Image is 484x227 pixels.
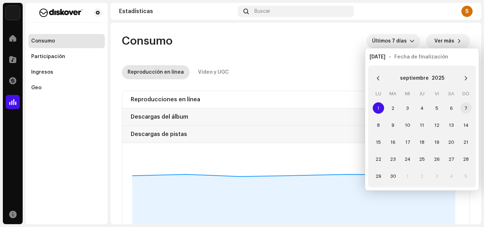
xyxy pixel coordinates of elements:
[28,81,105,95] re-m-nav-item: Geo
[460,136,472,148] span: 21
[28,65,105,79] re-m-nav-item: Ingresos
[458,151,473,168] td: 28
[461,6,473,17] div: S
[371,100,385,117] td: 1
[371,151,385,168] td: 22
[460,119,472,131] span: 14
[387,136,399,148] span: 16
[415,151,429,168] td: 25
[400,134,415,151] td: 17
[387,153,399,165] span: 23
[446,136,457,148] span: 20
[387,170,399,182] span: 30
[31,69,53,75] div: Ingresos
[128,65,184,79] div: Reproducción en línea
[410,34,415,48] div: dropdown trigger
[402,119,413,131] span: 10
[444,151,458,168] td: 27
[434,34,454,48] span: Ver más
[372,34,410,48] span: Últimos 7 días
[402,102,413,114] span: 3
[386,117,400,134] td: 9
[416,119,428,131] span: 11
[386,151,400,168] td: 23
[402,153,413,165] span: 24
[429,117,444,134] td: 12
[444,168,458,185] td: 4
[429,168,444,185] td: 3
[389,55,391,59] span: -
[416,136,428,148] span: 18
[416,153,428,165] span: 25
[460,153,472,165] span: 28
[429,134,444,151] td: 19
[460,102,472,114] span: 7
[444,134,458,151] td: 20
[459,71,473,85] button: Next Month
[394,55,448,59] span: Fecha de finalización
[444,100,458,117] td: 6
[448,91,454,96] span: SA
[119,8,235,14] div: Estadísticas
[400,73,429,84] button: Choose Month
[444,117,458,134] td: 13
[431,153,443,165] span: 26
[389,91,396,96] span: MA
[400,100,415,117] td: 3
[432,73,444,84] button: Choose Year
[386,134,400,151] td: 16
[370,55,385,59] span: [DATE]
[458,100,473,117] td: 7
[373,119,384,131] span: 8
[386,168,400,185] td: 30
[373,102,384,114] span: 1
[446,153,457,165] span: 27
[405,91,410,96] span: MI
[371,168,385,185] td: 29
[368,66,476,187] div: Choose Date
[429,151,444,168] td: 26
[198,65,229,79] div: Video y UGC
[376,91,381,96] span: LU
[431,136,443,148] span: 19
[131,129,187,140] div: Descargas de pistas
[446,119,457,131] span: 13
[435,91,439,96] span: VI
[446,102,457,114] span: 6
[373,170,384,182] span: 29
[387,119,399,131] span: 9
[458,117,473,134] td: 14
[400,168,415,185] td: 1
[386,100,400,117] td: 2
[371,117,385,134] td: 8
[415,117,429,134] td: 11
[387,102,399,114] span: 2
[458,134,473,151] td: 21
[416,102,428,114] span: 4
[373,136,384,148] span: 15
[402,136,413,148] span: 17
[415,134,429,151] td: 18
[31,38,55,44] div: Consumo
[6,6,20,20] img: 297a105e-aa6c-4183-9ff4-27133c00f2e2
[371,134,385,151] td: 15
[31,8,91,17] img: f29a3560-dd48-4e38-b32b-c7dc0a486f0f
[462,91,469,96] span: DO
[122,34,173,48] span: Consumo
[28,50,105,64] re-m-nav-item: Participación
[458,168,473,185] td: 5
[415,100,429,117] td: 4
[254,8,270,14] span: Buscar
[420,91,424,96] span: JU
[31,54,65,59] div: Participación
[415,168,429,185] td: 2
[373,153,384,165] span: 22
[131,111,188,123] div: Descargas del álbum
[400,151,415,168] td: 24
[131,94,200,105] div: Reproducciones en línea
[431,119,443,131] span: 12
[400,117,415,134] td: 10
[429,100,444,117] td: 5
[28,34,105,48] re-m-nav-item: Consumo
[431,102,443,114] span: 5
